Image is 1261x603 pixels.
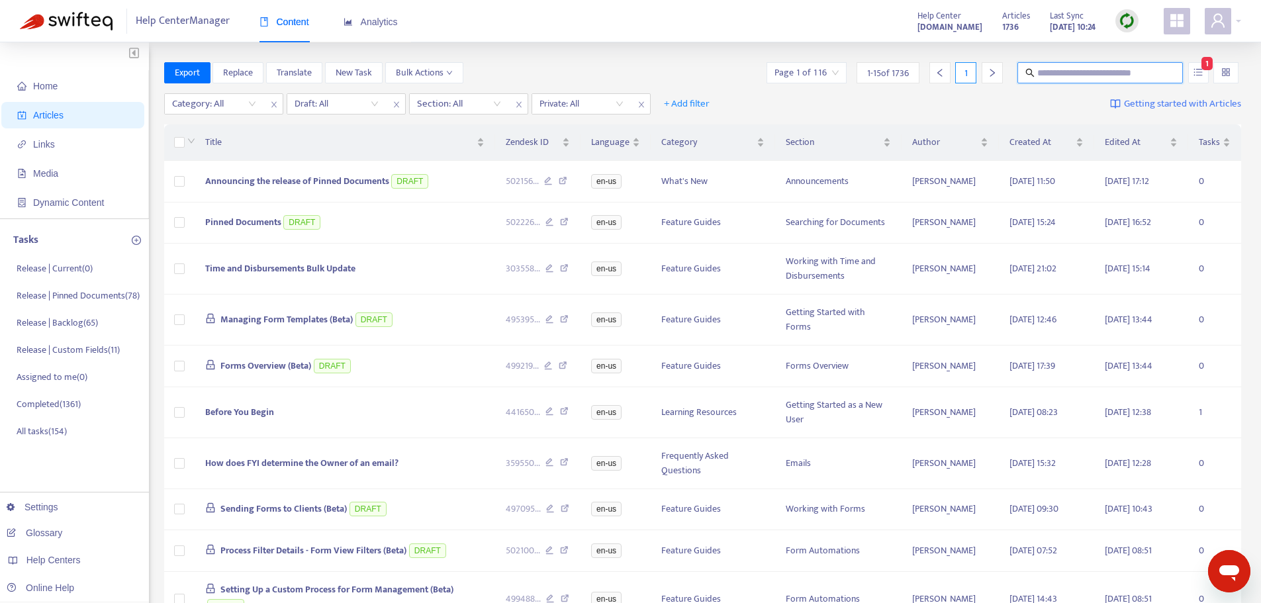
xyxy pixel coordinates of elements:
span: Analytics [344,17,398,27]
span: down [187,137,195,145]
span: [DATE] 11:50 [1009,173,1055,189]
td: [PERSON_NAME] [902,295,999,346]
th: Author [902,124,999,161]
span: [DATE] 09:30 [1009,501,1058,516]
span: 502100 ... [506,543,540,558]
span: [DATE] 21:02 [1009,261,1056,276]
p: All tasks ( 154 ) [17,424,67,438]
p: Release | Backlog ( 65 ) [17,316,98,330]
span: Translate [277,66,312,80]
span: close [510,97,528,113]
span: Pinned Documents [205,214,281,230]
td: Working with Time and Disbursements [775,244,902,295]
span: 303558 ... [506,261,540,276]
span: Section [786,135,880,150]
span: book [259,17,269,26]
span: 441650 ... [506,405,540,420]
span: 502156 ... [506,174,539,189]
span: home [17,81,26,91]
span: Links [33,139,55,150]
div: 1 [955,62,976,83]
strong: [DATE] 10:24 [1050,20,1096,34]
span: [DATE] 17:12 [1105,173,1149,189]
span: en-us [591,456,622,471]
span: lock [205,544,216,555]
span: unordered-list [1193,68,1203,77]
td: Emails [775,438,902,489]
span: Dynamic Content [33,197,104,208]
span: lock [205,313,216,324]
span: DRAFT [355,312,393,327]
span: How does FYI determine the Owner of an email? [205,455,398,471]
td: Forms Overview [775,346,902,387]
span: Home [33,81,58,91]
span: Articles [33,110,64,120]
span: close [265,97,283,113]
span: close [388,97,405,113]
span: en-us [591,215,622,230]
iframe: Button to launch messaging window [1208,550,1250,592]
span: [DATE] 12:38 [1105,404,1151,420]
span: Created At [1009,135,1072,150]
span: [DATE] 16:52 [1105,214,1151,230]
span: Getting started with Articles [1124,97,1241,112]
a: Glossary [7,528,62,538]
th: Zendesk ID [495,124,581,161]
span: close [633,97,650,113]
span: search [1025,68,1035,77]
a: Settings [7,502,58,512]
span: link [17,140,26,149]
td: [PERSON_NAME] [902,489,999,531]
span: [DATE] 12:28 [1105,455,1151,471]
span: right [988,68,997,77]
span: file-image [17,169,26,178]
span: left [935,68,945,77]
button: + Add filter [654,93,720,115]
span: en-us [591,543,622,558]
td: Feature Guides [651,530,775,572]
button: Bulk Actionsdown [385,62,463,83]
th: Title [195,124,495,161]
span: 1 - 15 of 1736 [867,66,909,80]
span: [DATE] 15:14 [1105,261,1150,276]
p: Release | Custom Fields ( 11 ) [17,343,120,357]
img: sync.dc5367851b00ba804db3.png [1119,13,1135,29]
span: Edited At [1105,135,1167,150]
span: user [1210,13,1226,28]
img: Swifteq [20,12,113,30]
span: [DATE] 07:52 [1009,543,1057,558]
span: en-us [591,312,622,327]
td: [PERSON_NAME] [902,161,999,203]
span: [DATE] 13:44 [1105,358,1152,373]
span: 502226 ... [506,215,540,230]
button: unordered-list [1188,62,1209,83]
button: Replace [212,62,263,83]
th: Section [775,124,902,161]
td: Announcements [775,161,902,203]
span: Last Sync [1050,9,1084,23]
span: DRAFT [350,502,387,516]
span: [DATE] 08:51 [1105,543,1152,558]
span: en-us [591,405,622,420]
p: Completed ( 1361 ) [17,397,81,411]
td: [PERSON_NAME] [902,438,999,489]
td: 0 [1188,244,1241,295]
td: Learning Resources [651,387,775,438]
button: New Task [325,62,383,83]
button: Translate [266,62,322,83]
td: 1 [1188,387,1241,438]
span: [DATE] 12:46 [1009,312,1056,327]
td: 0 [1188,346,1241,387]
span: DRAFT [283,215,320,230]
span: [DATE] 08:23 [1009,404,1058,420]
button: Export [164,62,210,83]
td: Feature Guides [651,489,775,531]
td: [PERSON_NAME] [902,387,999,438]
span: [DATE] 17:39 [1009,358,1055,373]
td: Feature Guides [651,244,775,295]
span: down [446,70,453,76]
td: Searching for Documents [775,203,902,244]
span: en-us [591,502,622,516]
td: 0 [1188,530,1241,572]
span: New Task [336,66,372,80]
